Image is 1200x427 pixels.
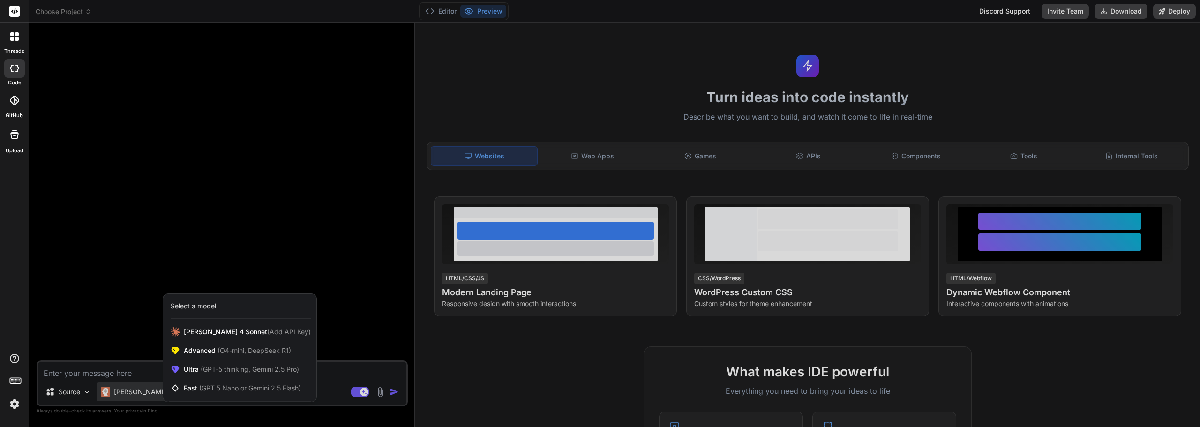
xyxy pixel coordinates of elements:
[6,112,23,120] label: GitHub
[7,396,22,412] img: settings
[199,384,301,392] span: (GPT 5 Nano or Gemini 2.5 Flash)
[184,365,299,374] span: Ultra
[184,327,311,337] span: [PERSON_NAME] 4 Sonnet
[6,147,23,155] label: Upload
[184,383,301,393] span: Fast
[216,346,291,354] span: (O4-mini, DeepSeek R1)
[8,79,21,87] label: code
[171,301,216,311] div: Select a model
[184,346,291,355] span: Advanced
[199,365,299,373] span: (GPT-5 thinking, Gemini 2.5 Pro)
[267,328,311,336] span: (Add API Key)
[4,47,24,55] label: threads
